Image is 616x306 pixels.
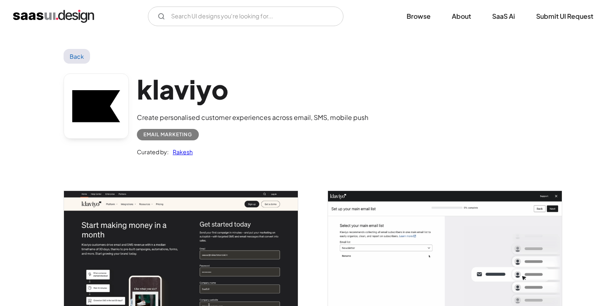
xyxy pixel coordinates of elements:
[64,49,90,64] a: Back
[137,147,169,157] div: Curated by:
[397,7,440,25] a: Browse
[169,147,193,157] a: Rakesh
[143,130,192,140] div: Email Marketing
[137,73,368,105] h1: klaviyo
[442,7,481,25] a: About
[148,7,343,26] form: Email Form
[137,113,368,122] div: Create personalised customer experiences across email, SMS, mobile push
[13,10,94,23] a: home
[482,7,525,25] a: SaaS Ai
[148,7,343,26] input: Search UI designs you're looking for...
[526,7,603,25] a: Submit UI Request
